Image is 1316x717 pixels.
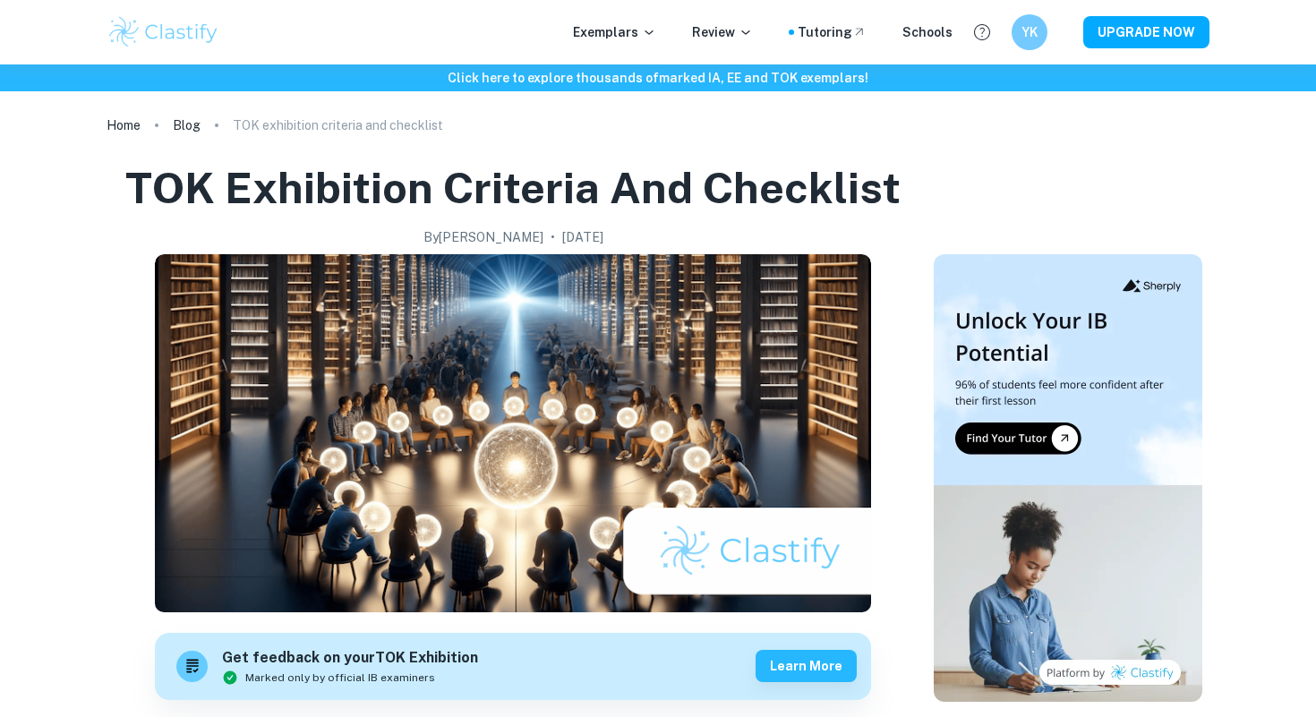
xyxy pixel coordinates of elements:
[934,254,1202,702] img: Thumbnail
[573,22,656,42] p: Exemplars
[902,22,953,42] a: Schools
[233,115,443,135] p: TOK exhibition criteria and checklist
[155,633,871,700] a: Get feedback on yourTOK ExhibitionMarked only by official IB examinersLearn more
[4,68,1312,88] h6: Click here to explore thousands of marked IA, EE and TOK exemplars !
[692,22,753,42] p: Review
[798,22,867,42] a: Tutoring
[107,14,220,50] img: Clastify logo
[562,227,603,247] h2: [DATE]
[155,254,871,612] img: TOK exhibition criteria and checklist cover image
[551,227,555,247] p: •
[756,650,857,682] button: Learn more
[245,670,435,686] span: Marked only by official IB examiners
[423,227,543,247] h2: By [PERSON_NAME]
[1020,22,1040,42] h6: YK
[1083,16,1209,48] button: UPGRADE NOW
[107,113,141,138] a: Home
[222,647,478,670] h6: Get feedback on your TOK Exhibition
[125,159,901,217] h1: TOK exhibition criteria and checklist
[1012,14,1047,50] button: YK
[967,17,997,47] button: Help and Feedback
[173,113,201,138] a: Blog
